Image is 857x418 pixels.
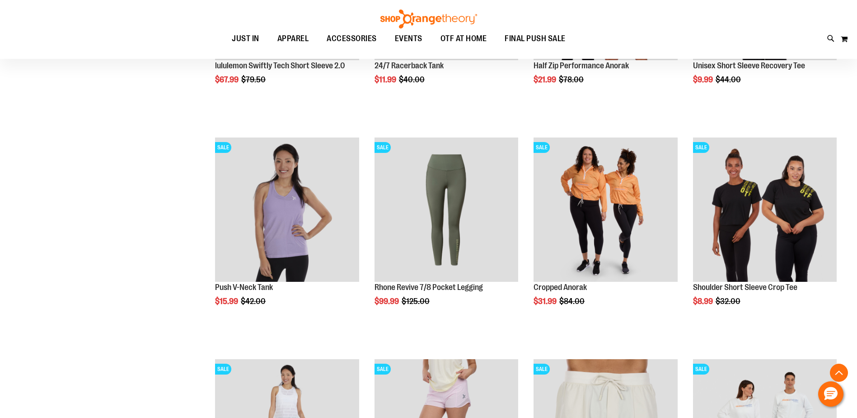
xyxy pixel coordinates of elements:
[232,28,259,49] span: JUST IN
[693,138,837,283] a: Product image for Shoulder Short Sleeve Crop TeeSALE
[215,283,273,292] a: Push V-Neck Tank
[534,138,677,281] img: Cropped Anorak primary image
[241,75,267,84] span: $79.50
[534,297,558,306] span: $31.99
[375,61,444,70] a: 24/7 Racerback Tank
[215,297,239,306] span: $15.99
[268,28,318,49] a: APPAREL
[379,9,478,28] img: Shop Orangetheory
[402,297,431,306] span: $125.00
[529,133,682,328] div: product
[215,61,345,70] a: lululemon Swiftly Tech Short Sleeve 2.0
[534,138,677,283] a: Cropped Anorak primary imageSALE
[375,142,391,153] span: SALE
[215,364,231,375] span: SALE
[375,364,391,375] span: SALE
[223,28,268,49] a: JUST IN
[716,297,742,306] span: $32.00
[215,138,359,283] a: Product image for Push V-Neck TankSALE
[277,28,309,49] span: APPAREL
[395,28,422,49] span: EVENTS
[688,133,841,328] div: product
[534,364,550,375] span: SALE
[327,28,377,49] span: ACCESSORIES
[318,28,386,49] a: ACCESSORIES
[693,75,714,84] span: $9.99
[375,283,483,292] a: Rhone Revive 7/8 Pocket Legging
[375,138,518,281] img: Rhone Revive 7/8 Pocket Legging
[370,133,523,328] div: product
[375,75,398,84] span: $11.99
[440,28,487,49] span: OTF AT HOME
[534,61,629,70] a: Half Zip Performance Anorak
[693,142,709,153] span: SALE
[559,75,585,84] span: $78.00
[211,133,363,328] div: product
[375,297,400,306] span: $99.99
[496,28,575,49] a: FINAL PUSH SALE
[399,75,426,84] span: $40.00
[386,28,431,49] a: EVENTS
[215,138,359,281] img: Product image for Push V-Neck Tank
[505,28,566,49] span: FINAL PUSH SALE
[215,75,240,84] span: $67.99
[818,381,843,407] button: Hello, have a question? Let’s chat.
[431,28,496,49] a: OTF AT HOME
[693,297,714,306] span: $8.99
[215,142,231,153] span: SALE
[693,364,709,375] span: SALE
[375,138,518,283] a: Rhone Revive 7/8 Pocket LeggingSALE
[830,364,848,382] button: Back To Top
[241,297,267,306] span: $42.00
[693,283,797,292] a: Shoulder Short Sleeve Crop Tee
[534,283,587,292] a: Cropped Anorak
[693,61,805,70] a: Unisex Short Sleeve Recovery Tee
[534,142,550,153] span: SALE
[693,138,837,281] img: Product image for Shoulder Short Sleeve Crop Tee
[716,75,742,84] span: $44.00
[534,75,557,84] span: $21.99
[559,297,586,306] span: $84.00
